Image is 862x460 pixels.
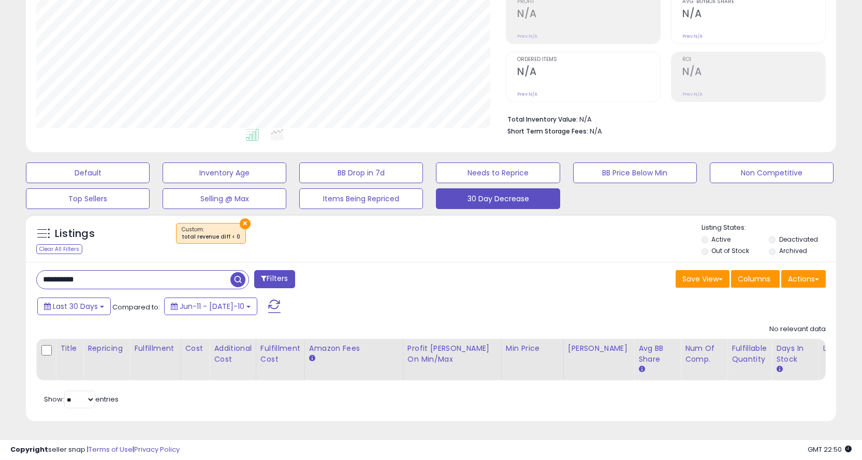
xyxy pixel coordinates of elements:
span: Custom: [182,226,240,241]
label: Active [711,235,730,244]
strong: Copyright [10,444,48,454]
button: Jun-11 - [DATE]-10 [164,298,257,315]
div: total revenue diff < 0 [182,233,240,241]
h2: N/A [517,8,660,22]
button: Filters [254,270,295,288]
small: Prev: N/A [682,33,703,39]
button: Inventory Age [163,162,286,183]
span: Show: entries [44,394,119,404]
span: Compared to: [112,302,160,312]
button: Last 30 Days [37,298,111,315]
li: N/A [507,112,818,125]
button: Columns [731,270,780,288]
button: Non Competitive [710,162,834,183]
button: Save View [676,270,729,288]
div: seller snap | | [10,445,180,455]
small: Prev: N/A [517,91,537,97]
div: Days In Stock [776,343,814,365]
h2: N/A [682,8,825,22]
h5: Listings [55,227,95,241]
button: Items Being Repriced [299,188,423,209]
span: Ordered Items [517,57,660,63]
button: Actions [781,270,826,288]
button: Default [26,162,150,183]
button: Top Sellers [26,188,150,209]
div: Repricing [87,343,125,354]
button: × [240,218,251,229]
small: Avg BB Share. [638,365,645,374]
div: No relevant data [769,324,826,334]
div: Fulfillment [134,343,176,354]
label: Deactivated [779,235,818,244]
div: Title [60,343,79,354]
button: BB Drop in 7d [299,162,423,183]
th: The percentage added to the cost of goods (COGS) that forms the calculator for Min & Max prices. [403,339,501,380]
p: Listing States: [702,223,836,233]
div: Fulfillable Quantity [732,343,767,365]
div: Min Price [506,343,559,354]
small: Amazon Fees. [309,354,315,363]
label: Archived [779,246,807,255]
div: Clear All Filters [36,244,82,254]
b: Short Term Storage Fees: [507,127,588,136]
span: Jun-11 - [DATE]-10 [180,301,244,311]
span: ROI [682,57,825,63]
h2: N/A [517,66,660,80]
div: Num of Comp. [685,343,723,365]
button: Selling @ Max [163,188,286,209]
a: Privacy Policy [134,444,180,454]
div: Amazon Fees [309,343,399,354]
b: Total Inventory Value: [507,115,578,124]
h2: N/A [682,66,825,80]
div: Profit [PERSON_NAME] on Min/Max [407,343,497,365]
small: Prev: N/A [517,33,537,39]
span: Columns [738,274,770,284]
div: Fulfillment Cost [260,343,300,365]
div: Additional Cost [214,343,252,365]
div: Cost [185,343,206,354]
a: Terms of Use [89,444,133,454]
label: Out of Stock [711,246,749,255]
span: 2025-08-10 22:50 GMT [808,444,852,454]
div: [PERSON_NAME] [568,343,630,354]
span: N/A [590,126,602,136]
small: Prev: N/A [682,91,703,97]
span: Last 30 Days [53,301,98,311]
button: 30 Day Decrease [436,188,560,209]
button: BB Price Below Min [573,162,697,183]
button: Needs to Reprice [436,162,560,183]
small: Days In Stock. [776,365,782,374]
div: Avg BB Share [638,343,676,365]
